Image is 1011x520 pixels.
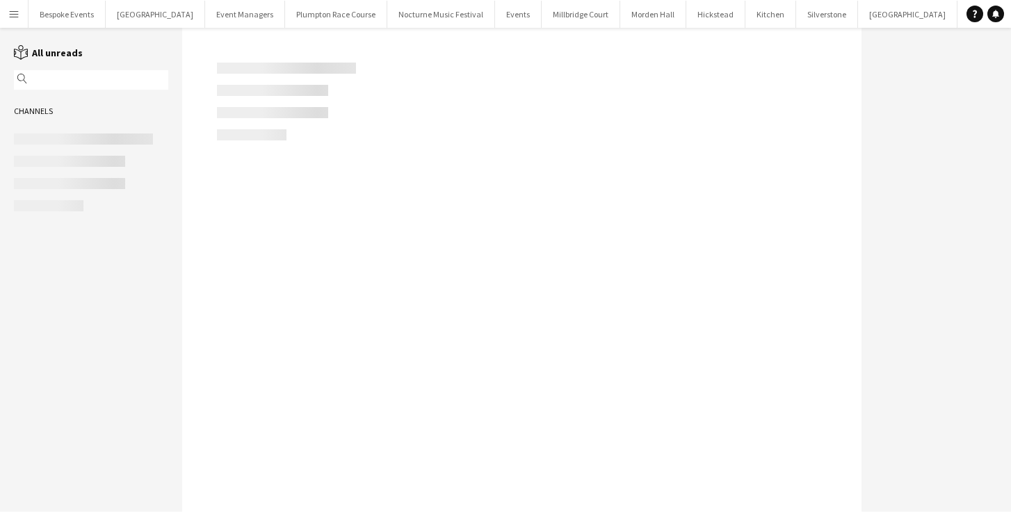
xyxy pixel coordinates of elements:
button: Morden Hall [620,1,686,28]
button: [GEOGRAPHIC_DATA] [858,1,957,28]
button: Plumpton Race Course [285,1,387,28]
button: Hickstead [686,1,745,28]
button: Kitchen [745,1,796,28]
button: Nocturne Music Festival [387,1,495,28]
button: Millbridge Court [542,1,620,28]
a: All unreads [14,47,83,59]
button: Bespoke Events [29,1,106,28]
button: Silverstone [796,1,858,28]
button: Event Managers [205,1,285,28]
button: Events [495,1,542,28]
button: [GEOGRAPHIC_DATA] [106,1,205,28]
